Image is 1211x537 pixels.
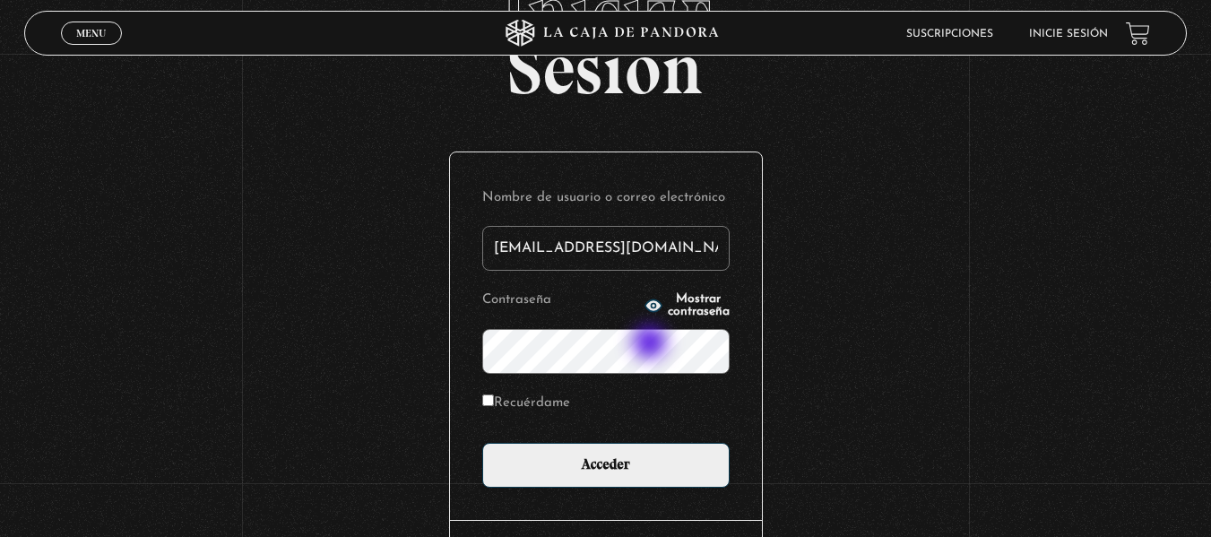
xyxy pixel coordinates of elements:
span: Menu [76,28,106,39]
a: Inicie sesión [1029,29,1108,39]
span: Mostrar contraseña [668,293,730,318]
span: Cerrar [70,43,112,56]
label: Contraseña [482,287,639,315]
label: Recuérdame [482,390,570,418]
a: Suscripciones [906,29,993,39]
input: Recuérdame [482,394,494,406]
label: Nombre de usuario o correo electrónico [482,185,730,212]
input: Acceder [482,443,730,488]
button: Mostrar contraseña [644,293,730,318]
a: View your shopping cart [1126,21,1150,45]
